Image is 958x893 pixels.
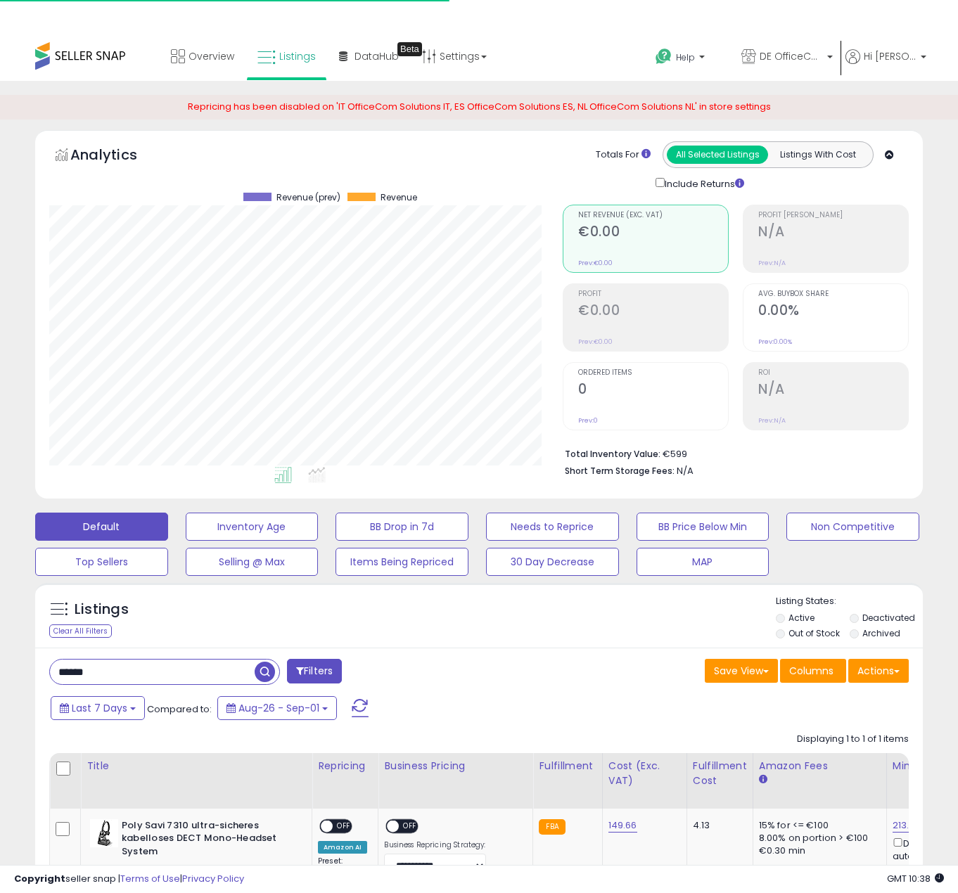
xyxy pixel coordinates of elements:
[758,224,908,243] h2: N/A
[247,35,326,77] a: Listings
[182,872,244,885] a: Privacy Policy
[862,612,915,624] label: Deactivated
[400,820,422,832] span: OFF
[758,212,908,219] span: Profit [PERSON_NAME]
[645,175,761,191] div: Include Returns
[328,35,409,77] a: DataHub
[279,49,316,63] span: Listings
[578,338,613,346] small: Prev: €0.00
[90,819,118,847] img: 41YfJ9fif9L._SL40_.jpg
[759,759,881,773] div: Amazon Fees
[608,818,637,833] a: 149.66
[578,212,728,219] span: Net Revenue (Exc. VAT)
[14,872,65,885] strong: Copyright
[644,37,729,81] a: Help
[693,759,747,788] div: Fulfillment Cost
[160,35,245,77] a: Overview
[565,465,675,477] b: Short Term Storage Fees:
[760,49,823,63] span: DE OfficeCom Solutions DE
[287,659,342,683] button: Filters
[578,302,728,321] h2: €0.00
[384,759,527,773] div: Business Pricing
[578,381,728,400] h2: 0
[864,49,917,63] span: Hi [PERSON_NAME]
[186,513,319,541] button: Inventory Age
[767,146,869,164] button: Listings With Cost
[238,701,319,715] span: Aug-26 - Sep-01
[70,145,165,168] h5: Analytics
[578,369,728,377] span: Ordered Items
[759,844,876,857] div: €0.30 min
[776,595,924,608] p: Listing States:
[411,35,497,77] a: Settings
[318,856,367,888] div: Preset:
[318,759,372,773] div: Repricing
[578,224,728,243] h2: €0.00
[188,100,771,113] span: Repricing has been disabled on 'IT OfficeCom Solutions IT, ES OfficeCom Solutions ES, NL OfficeCo...
[397,42,422,56] div: Tooltip anchor
[120,872,180,885] a: Terms of Use
[51,696,145,720] button: Last 7 Days
[655,48,672,65] i: Get Help
[14,873,244,886] div: seller snap | |
[381,193,417,203] span: Revenue
[122,819,293,862] b: Poly Savi 7310 ultra-sicheres kabelloses DECT Mono-Headset System
[49,624,112,638] div: Clear All Filters
[667,146,768,164] button: All Selected Listings
[758,369,908,377] span: ROI
[758,259,786,267] small: Prev: N/A
[786,513,919,541] button: Non Competitive
[355,49,399,63] span: DataHub
[788,627,840,639] label: Out of Stock
[539,759,596,773] div: Fulfillment
[731,35,843,81] a: DE OfficeCom Solutions DE
[276,193,340,203] span: Revenue (prev)
[384,840,486,850] label: Business Repricing Strategy:
[35,513,168,541] button: Default
[596,148,651,162] div: Totals For
[677,464,694,477] span: N/A
[486,548,619,576] button: 30 Day Decrease
[578,416,598,425] small: Prev: 0
[788,612,815,624] label: Active
[336,513,468,541] button: BB Drop in 7d
[189,49,234,63] span: Overview
[676,51,695,63] span: Help
[887,872,944,885] span: 2025-09-9 10:38 GMT
[87,759,306,773] div: Title
[705,659,778,683] button: Save View
[72,701,127,715] span: Last 7 Days
[217,696,337,720] button: Aug-26 - Sep-01
[759,773,767,786] small: Amazon Fees.
[75,600,129,619] h5: Listings
[758,302,908,321] h2: 0.00%
[147,702,212,716] span: Compared to:
[758,290,908,298] span: Avg. Buybox Share
[578,259,613,267] small: Prev: €0.00
[35,548,168,576] button: Top Sellers
[333,820,355,832] span: OFF
[637,513,769,541] button: BB Price Below Min
[565,444,898,461] li: €599
[336,548,468,576] button: Items Being Repriced
[893,818,921,833] a: 213.45
[486,513,619,541] button: Needs to Reprice
[789,664,834,678] span: Columns
[565,448,660,460] b: Total Inventory Value:
[758,381,908,400] h2: N/A
[318,841,367,854] div: Amazon AI
[862,627,900,639] label: Archived
[693,819,742,832] div: 4.13
[758,338,792,346] small: Prev: 0.00%
[758,416,786,425] small: Prev: N/A
[186,548,319,576] button: Selling @ Max
[780,659,846,683] button: Columns
[578,290,728,298] span: Profit
[539,819,565,835] small: FBA
[637,548,769,576] button: MAP
[848,659,909,683] button: Actions
[759,819,876,832] div: 15% for <= €100
[608,759,681,788] div: Cost (Exc. VAT)
[845,49,926,81] a: Hi [PERSON_NAME]
[759,832,876,844] div: 8.00% on portion > €100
